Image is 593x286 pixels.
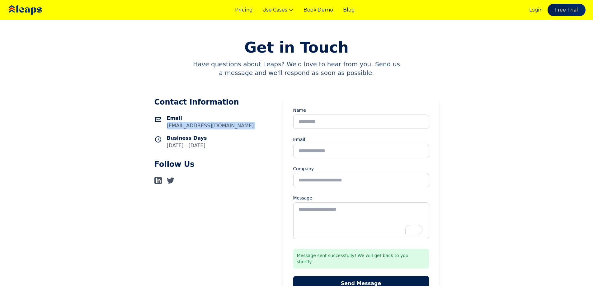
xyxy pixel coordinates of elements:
a: Login [529,6,543,14]
a: Book Demo [304,6,333,14]
textarea: To enrich screen reader interactions, please activate Accessibility in Grammarly extension settings [293,202,429,239]
label: Message [293,195,429,201]
a: Pricing [235,6,252,14]
img: Leaps Logo [7,1,60,19]
h1: Get in Touch [107,40,486,55]
a: Free Trial [548,4,586,16]
h3: Business Days [167,134,207,142]
p: [DATE] - [DATE] [167,142,207,149]
div: Message sent successfully! We will get back to you shortly. [293,249,429,269]
p: [EMAIL_ADDRESS][DOMAIN_NAME] [167,122,254,129]
h2: Follow Us [154,159,263,169]
h3: Email [167,115,254,122]
p: Have questions about Leaps? We'd love to hear from you. Send us a message and we'll respond as so... [192,60,401,77]
button: Use Cases [262,6,294,14]
label: Name [293,107,429,113]
label: Company [293,166,429,172]
a: Blog [343,6,355,14]
label: Email [293,136,429,143]
h2: Contact Information [154,97,263,107]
